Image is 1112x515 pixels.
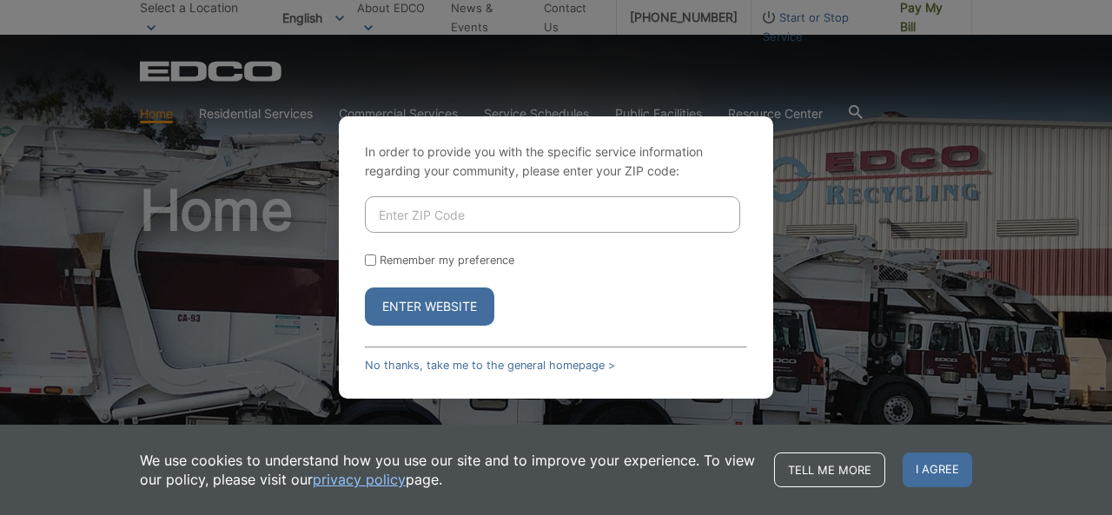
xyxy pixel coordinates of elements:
[313,470,406,489] a: privacy policy
[903,452,972,487] span: I agree
[365,142,747,181] p: In order to provide you with the specific service information regarding your community, please en...
[365,359,615,372] a: No thanks, take me to the general homepage >
[140,451,757,489] p: We use cookies to understand how you use our site and to improve your experience. To view our pol...
[365,196,740,233] input: Enter ZIP Code
[365,287,494,326] button: Enter Website
[380,254,514,267] label: Remember my preference
[774,452,885,487] a: Tell me more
